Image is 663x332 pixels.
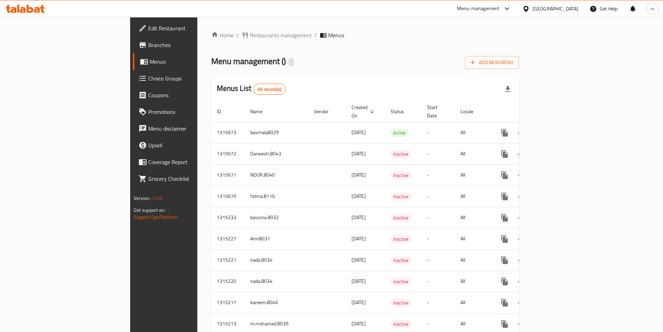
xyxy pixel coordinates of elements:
[390,299,411,307] div: Inactive
[496,252,513,269] button: more
[245,228,308,249] td: Amr8031
[352,319,366,328] span: [DATE]
[496,167,513,184] button: more
[390,235,411,243] span: Inactive
[245,271,308,292] td: nada.8034
[455,186,491,207] td: All
[390,278,411,286] span: Inactive
[352,103,377,120] span: Created On
[455,207,491,228] td: All
[250,107,271,116] span: Name
[421,207,455,228] td: -
[460,107,482,116] span: Locale
[513,273,530,290] button: Change Status
[513,124,530,141] button: Change Status
[390,320,411,328] div: Inactive
[245,143,308,164] td: Darwesh.8043
[245,207,308,228] td: bassma 8032
[245,164,308,186] td: NOUR.8040
[421,249,455,271] td: -
[427,103,447,120] span: Start Date
[496,273,513,290] button: more
[421,228,455,249] td: -
[496,231,513,247] button: more
[513,252,530,269] button: Change Status
[134,206,166,215] span: Get support on:
[245,249,308,271] td: nada.8034
[245,292,308,313] td: kareem.8046
[390,107,413,116] span: Status
[421,186,455,207] td: -
[650,5,655,13] span: m
[352,170,366,179] span: [DATE]
[352,213,366,222] span: [DATE]
[250,31,312,39] span: Restaurants management
[148,24,235,32] span: Edit Restaurant
[390,129,408,137] div: Active
[133,170,241,187] a: Grocery Checklist
[148,74,235,83] span: Choice Groups
[148,175,235,183] span: Grocery Checklist
[133,87,241,103] a: Coupons
[455,292,491,313] td: All
[134,194,151,203] span: Version:
[421,292,455,313] td: -
[390,214,411,222] span: Inactive
[513,188,530,205] button: Change Status
[390,171,411,179] span: Inactive
[242,31,312,39] a: Restaurants management
[133,53,241,70] a: Menus
[496,294,513,311] button: more
[513,167,530,184] button: Change Status
[421,164,455,186] td: -
[455,228,491,249] td: All
[499,81,516,98] div: Export file
[390,193,411,201] span: Inactive
[465,56,519,69] button: Add New Menu
[455,122,491,143] td: All
[245,186,308,207] td: fatma.8116
[513,294,530,311] button: Change Status
[496,209,513,226] button: more
[421,271,455,292] td: -
[133,20,241,37] a: Edit Restaurant
[148,124,235,133] span: Menu disclaimer
[421,122,455,143] td: -
[496,124,513,141] button: more
[471,58,513,67] span: Add New Menu
[513,209,530,226] button: Change Status
[390,299,411,307] span: Inactive
[148,41,235,49] span: Branches
[496,188,513,205] button: more
[513,231,530,247] button: Change Status
[133,137,241,154] a: Upsell
[352,298,366,307] span: [DATE]
[455,271,491,292] td: All
[390,320,411,328] span: Inactive
[513,146,530,162] button: Change Status
[328,31,344,39] span: Menus
[352,128,366,137] span: [DATE]
[352,192,366,201] span: [DATE]
[245,122,308,143] td: basmala8029
[315,31,317,39] li: /
[491,101,569,122] th: Actions
[532,5,578,13] div: [GEOGRAPHIC_DATA]
[455,249,491,271] td: All
[148,108,235,116] span: Promotions
[133,154,241,170] a: Coverage Report
[134,213,178,222] a: Support.OpsPlatform
[390,129,408,137] span: Active
[457,5,500,13] div: Menu-management
[352,149,366,158] span: [DATE]
[133,120,241,137] a: Menu disclaimer
[148,91,235,99] span: Coupons
[217,107,230,116] span: ID
[390,256,411,264] div: Inactive
[217,83,286,95] h2: Menus List
[150,57,235,66] span: Menus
